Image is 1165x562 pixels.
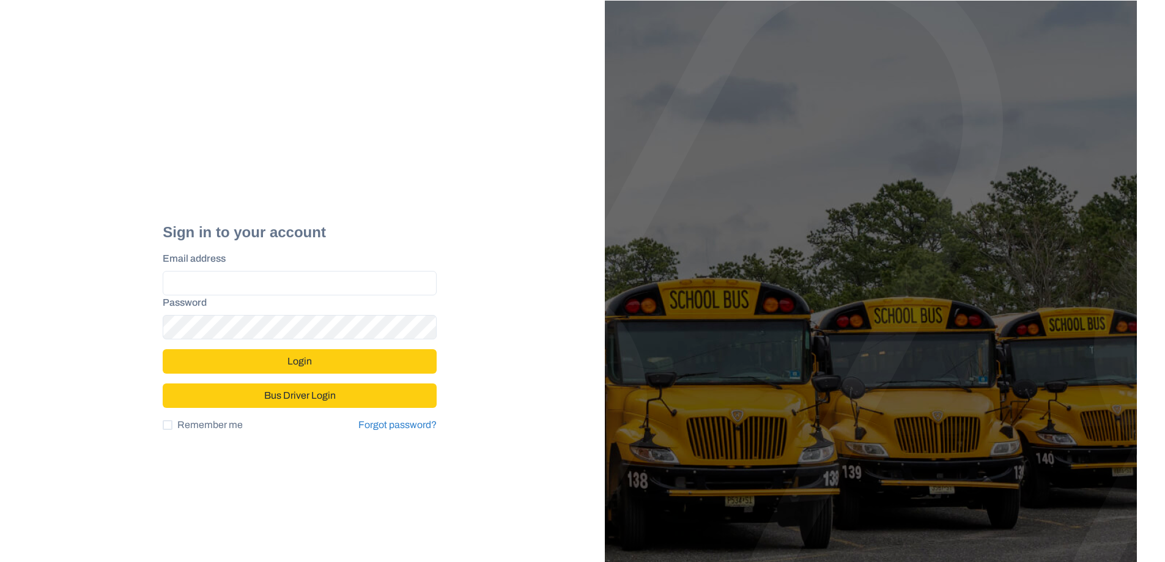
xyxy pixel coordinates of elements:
button: Login [163,349,437,374]
button: Bus Driver Login [163,383,437,408]
h2: Sign in to your account [163,224,437,242]
label: Password [163,295,429,310]
span: Remember me [177,418,243,432]
a: Forgot password? [358,418,437,432]
a: Bus Driver Login [163,385,437,395]
a: Forgot password? [358,420,437,430]
label: Email address [163,251,429,266]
